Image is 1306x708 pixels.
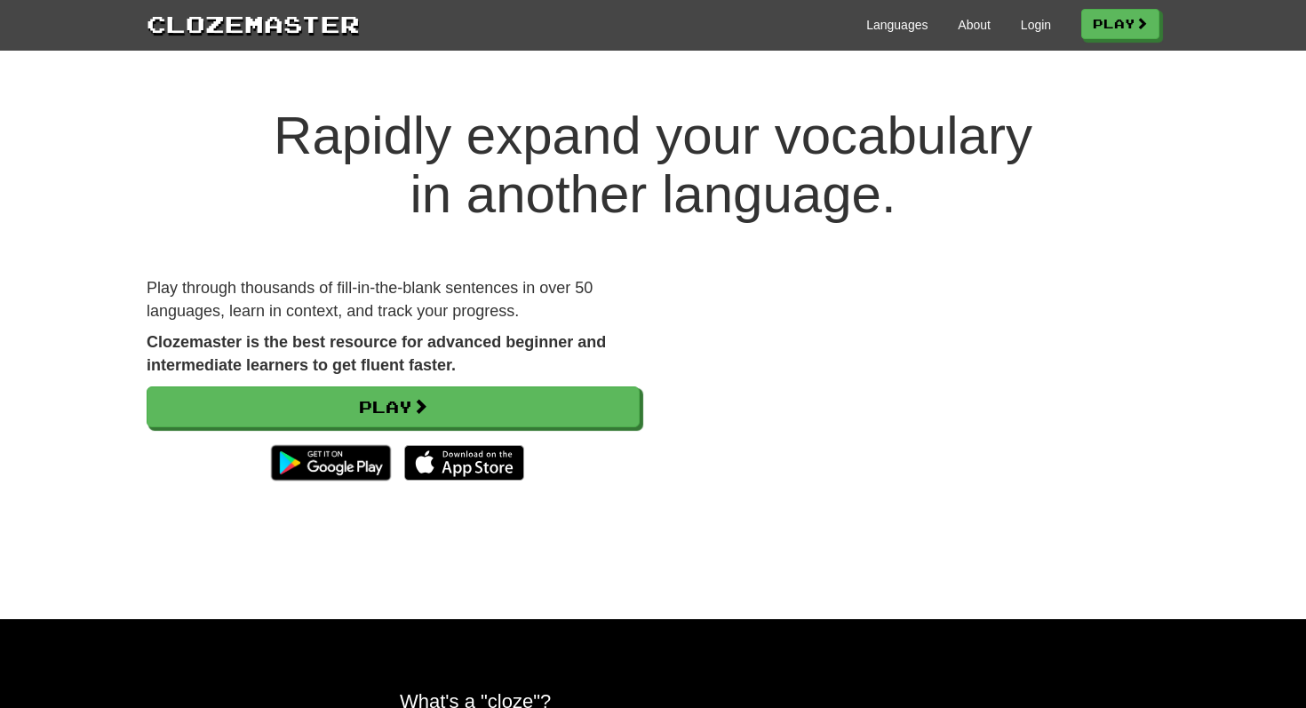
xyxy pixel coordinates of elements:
[1081,9,1159,39] a: Play
[866,16,928,34] a: Languages
[147,386,640,427] a: Play
[147,333,606,374] strong: Clozemaster is the best resource for advanced beginner and intermediate learners to get fluent fa...
[958,16,991,34] a: About
[147,277,640,322] p: Play through thousands of fill-in-the-blank sentences in over 50 languages, learn in context, and...
[1021,16,1051,34] a: Login
[262,436,400,489] img: Get it on Google Play
[404,445,524,481] img: Download_on_the_App_Store_Badge_US-UK_135x40-25178aeef6eb6b83b96f5f2d004eda3bffbb37122de64afbaef7...
[147,7,360,40] a: Clozemaster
